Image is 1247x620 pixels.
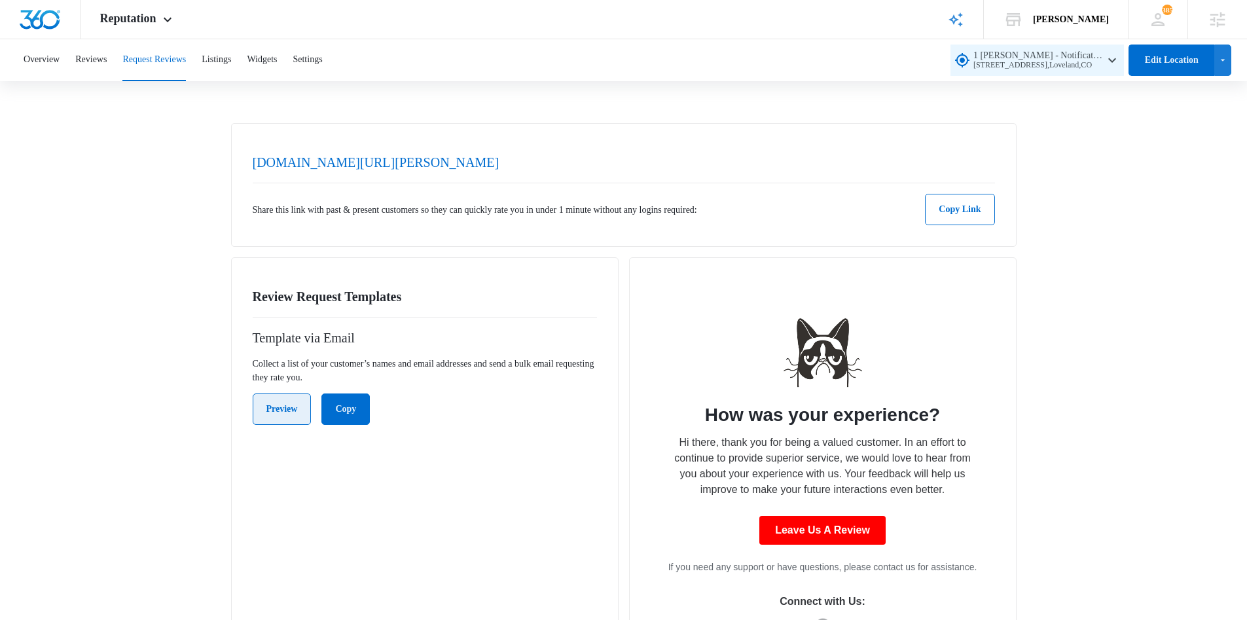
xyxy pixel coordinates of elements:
[1129,45,1214,76] button: Edit Location
[950,45,1124,76] button: 1 [PERSON_NAME] - Notification Test[STREET_ADDRESS],Loveland,CO
[784,314,862,393] img: 1 Jeni Dean - Notification Test
[24,39,60,81] button: Overview
[1033,14,1109,25] div: account name
[253,393,312,425] button: Preview
[253,194,995,225] div: Share this link with past & present customers so they can quickly rate you in under 1 minute with...
[672,435,974,498] p: Hi there, thank you for being a valued customer. In an effort to continue to provide superior ser...
[293,39,322,81] button: Settings
[1162,5,1172,15] span: 385
[666,560,979,574] p: If you need any support or have questions, please contact us for assistance.
[122,39,186,81] button: Request Reviews
[253,155,499,170] a: [DOMAIN_NAME][URL][PERSON_NAME]
[1162,5,1172,15] div: notifications count
[253,328,597,348] p: Template via Email
[666,403,979,427] p: How was your experience?
[100,12,156,26] span: Reputation
[759,516,886,545] a: Leave Us A Review
[75,39,107,81] button: Reviews
[973,61,1104,70] span: [STREET_ADDRESS] , Loveland , CO
[202,39,231,81] button: Listings
[253,287,597,306] h2: Review Request Templates
[247,39,277,81] button: Widgets
[253,357,597,384] p: Collect a list of your customer’s names and email addresses and send a bulk email requesting they...
[973,50,1104,70] span: 1 [PERSON_NAME] - Notification Test
[925,194,994,225] button: Copy Link
[666,594,979,609] p: Connect with Us:
[321,393,370,425] button: Copy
